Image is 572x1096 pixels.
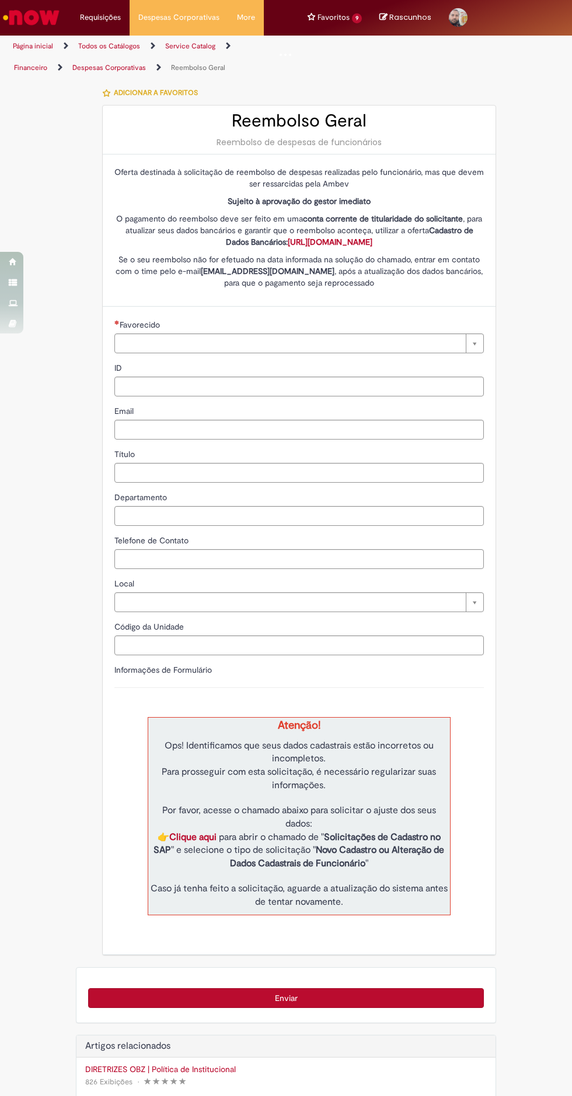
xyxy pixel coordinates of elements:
[237,12,255,23] span: More
[165,41,215,51] a: Service Catalog
[114,213,484,248] p: O pagamento do reembolso deve ser feito em uma , para atualizar seus dados bancários e garantir q...
[169,831,217,843] a: Clique aqui
[1,6,61,29] img: ServiceNow
[114,635,484,655] input: Código da Unidade
[228,196,371,206] strong: Sujeito à aprovação do gestor imediato
[14,63,47,72] a: Financeiro
[135,1074,142,1090] span: •
[114,665,212,675] label: Informações de Formulário
[201,266,334,276] strong: [EMAIL_ADDRESS][DOMAIN_NAME]
[288,237,372,247] a: [URL][DOMAIN_NAME]
[114,88,198,97] span: Adicionar a Favoritos
[114,333,484,353] a: Limpar campo Favorecido
[114,492,169,503] span: Departamento
[114,592,484,612] a: Limpar campo Local
[154,831,444,870] span: 👉 para abrir o chamado de " " e selecione o tipo de solicitação " "
[114,166,484,189] p: Oferta destinada à solicitação de reembolso de despesas realizadas pelo funcionário, mas que deve...
[114,363,124,373] span: ID
[171,63,225,72] a: Reembolso Geral
[114,449,137,459] span: Título
[102,80,204,105] button: Adicionar a Favoritos
[138,12,219,23] span: Despesas Corporativas
[85,1041,487,1052] h3: Artigos relacionados
[230,844,445,869] strong: Novo Cadastro ou Alteração de Dados Cadastrais de Funcionário
[154,831,441,856] strong: Solicitações de Cadastro no SAP
[114,506,484,526] input: Departamento
[114,463,484,483] input: Título
[226,225,473,247] strong: Cadastro de Dados Bancários:
[9,36,277,79] ul: Trilhas de página
[114,320,120,325] span: Necessários
[114,377,484,396] input: ID
[85,1077,132,1087] span: 826 Exibições
[114,420,484,440] input: Email
[114,535,191,546] span: Telefone de Contato
[72,63,146,72] a: Despesas Corporativas
[278,718,320,732] strong: Atenção!
[151,883,448,908] span: Caso já tenha feito a solicitação, aguarde a atualização do sistema antes de tentar novamente.
[13,41,53,51] a: Página inicial
[114,621,186,632] span: Código da Unidade
[303,213,463,224] strong: conta corrente de titularidade do solicitante
[352,13,362,23] span: 9
[114,254,484,289] p: Se o seu reembolso não for efetuado na data informada na solução do chamado, entrar em contato co...
[318,12,350,23] span: Favoritos
[114,578,137,589] span: Local
[114,111,484,131] h2: Reembolso Geral
[165,740,434,765] span: Ops! Identificamos que seus dados cadastrais estão incorretos ou incompletos.
[162,805,436,830] span: Por favor, acesse o chamado abaixo para solicitar o ajuste dos seus dados:
[114,549,484,569] input: Telefone de Contato
[114,136,484,148] div: Reembolso de despesas de funcionários
[85,1063,487,1075] a: DIRETRIZES OBZ | Política de Institucional
[80,12,121,23] span: Requisições
[389,12,431,23] span: Rascunhos
[88,988,484,1008] button: Enviar
[114,406,136,416] span: Email
[379,12,431,23] a: No momento, sua lista de rascunhos tem 0 Itens
[120,319,162,330] span: Necessários - Favorecido
[162,766,436,791] span: Para prosseguir com esta solicitação, é necessário regularizar suas informações.
[78,41,140,51] a: Todos os Catálogos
